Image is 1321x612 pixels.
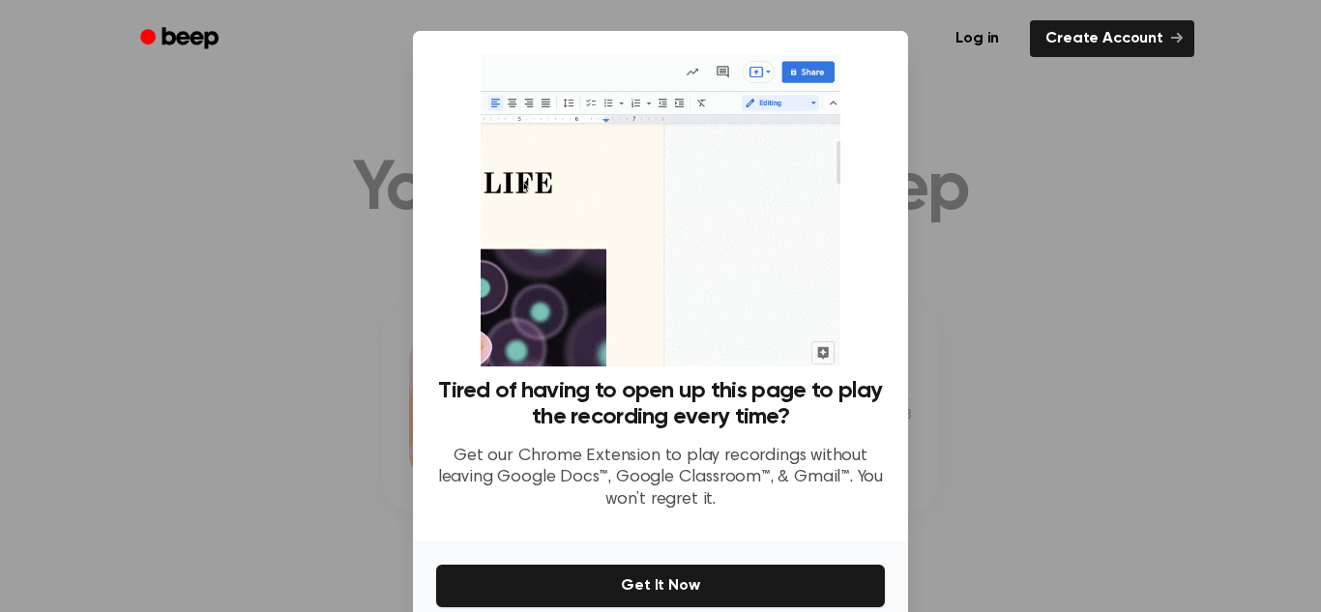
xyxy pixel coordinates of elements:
h3: Tired of having to open up this page to play the recording every time? [436,378,885,430]
img: Beep extension in action [481,54,839,366]
p: Get our Chrome Extension to play recordings without leaving Google Docs™, Google Classroom™, & Gm... [436,446,885,511]
a: Beep [127,20,236,58]
a: Create Account [1030,20,1194,57]
button: Get It Now [436,565,885,607]
a: Log in [936,16,1018,61]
